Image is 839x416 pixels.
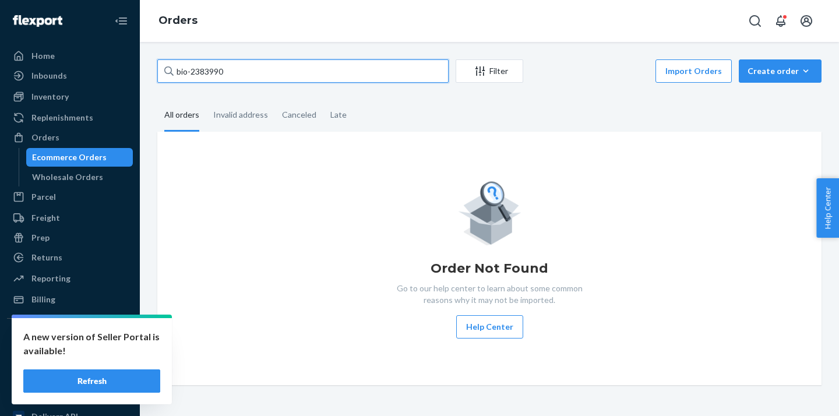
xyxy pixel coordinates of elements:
[7,66,133,85] a: Inbounds
[7,228,133,247] a: Prep
[7,387,133,406] a: Amazon
[31,191,56,203] div: Parcel
[31,112,93,124] div: Replenishments
[7,87,133,106] a: Inventory
[456,315,523,339] button: Help Center
[23,330,160,358] p: A new version of Seller Portal is available!
[31,232,50,244] div: Prep
[158,14,198,27] a: Orders
[7,209,133,227] a: Freight
[769,9,792,33] button: Open notifications
[816,178,839,238] button: Help Center
[7,248,133,267] a: Returns
[282,100,316,130] div: Canceled
[23,369,160,393] button: Refresh
[456,59,523,83] button: Filter
[31,273,70,284] div: Reporting
[7,368,133,386] a: 5176b9-7b
[31,91,69,103] div: Inventory
[655,59,732,83] button: Import Orders
[213,100,268,130] div: Invalid address
[13,15,62,27] img: Flexport logo
[32,151,107,163] div: Ecommerce Orders
[164,100,199,132] div: All orders
[7,328,133,347] button: Integrations
[743,9,767,33] button: Open Search Box
[31,70,67,82] div: Inbounds
[795,9,818,33] button: Open account menu
[26,168,133,186] a: Wholesale Orders
[110,9,133,33] button: Close Navigation
[7,188,133,206] a: Parcel
[7,348,133,366] a: f12898-4
[431,259,548,278] h1: Order Not Found
[7,47,133,65] a: Home
[7,290,133,309] a: Billing
[31,50,55,62] div: Home
[31,132,59,143] div: Orders
[748,65,813,77] div: Create order
[31,252,62,263] div: Returns
[456,65,523,77] div: Filter
[739,59,822,83] button: Create order
[7,108,133,127] a: Replenishments
[7,269,133,288] a: Reporting
[7,128,133,147] a: Orders
[387,283,591,306] p: Go to our help center to learn about some common reasons why it may not be imported.
[330,100,347,130] div: Late
[32,171,103,183] div: Wholesale Orders
[157,59,449,83] input: Search orders
[458,178,521,245] img: Empty list
[149,4,207,38] ol: breadcrumbs
[31,294,55,305] div: Billing
[26,148,133,167] a: Ecommerce Orders
[31,212,60,224] div: Freight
